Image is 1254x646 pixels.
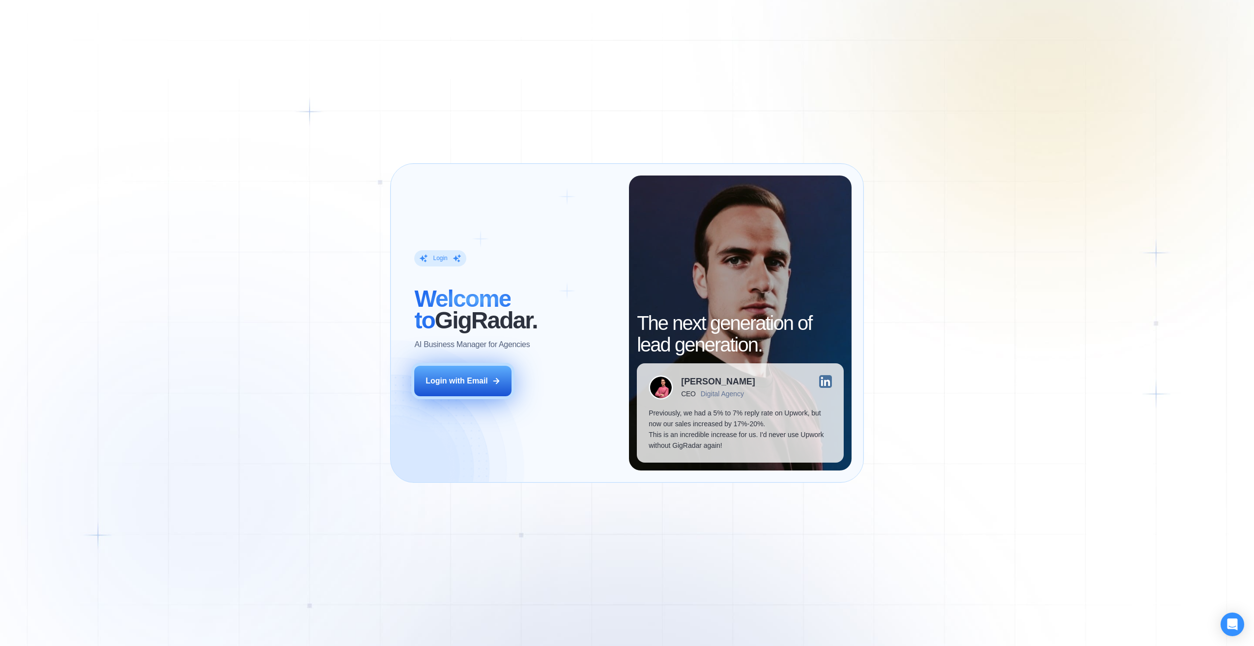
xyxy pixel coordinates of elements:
button: Login with Email [414,366,512,396]
div: Open Intercom Messenger [1221,613,1244,636]
div: [PERSON_NAME] [681,377,755,386]
span: Welcome to [414,286,511,333]
h2: The next generation of lead generation. [637,312,843,355]
p: Previously, we had a 5% to 7% reply rate on Upwork, but now our sales increased by 17%-20%. This ... [649,408,831,451]
h2: ‍ GigRadar. [414,288,617,331]
div: CEO [681,390,695,398]
div: Digital Agency [701,390,744,398]
div: Login [433,254,447,262]
p: AI Business Manager for Agencies [414,339,530,350]
div: Login with Email [426,376,488,386]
